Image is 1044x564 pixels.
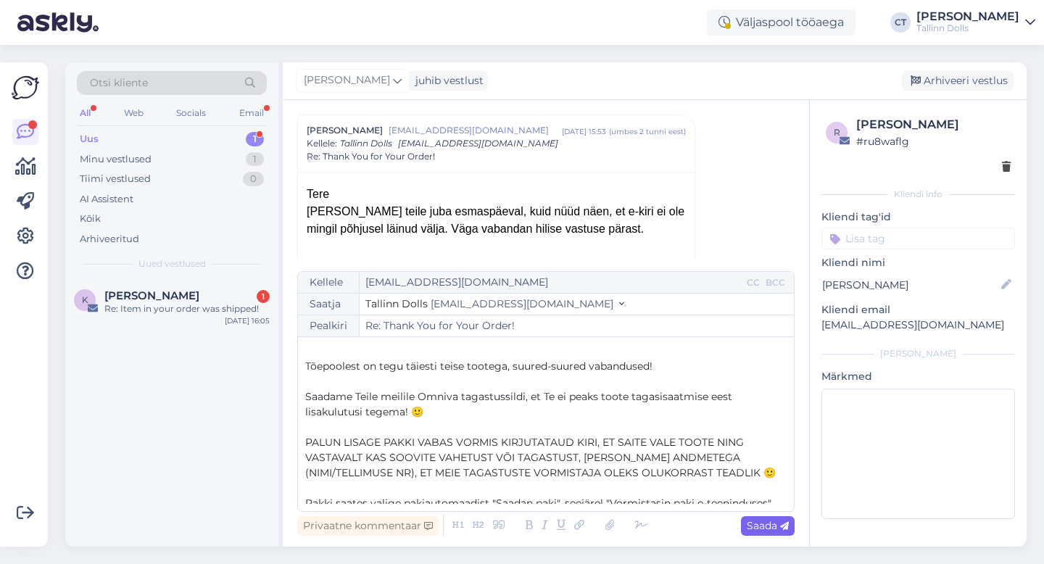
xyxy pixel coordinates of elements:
img: Askly Logo [12,74,39,101]
div: Kellele [298,272,360,293]
span: Uued vestlused [138,257,206,270]
div: [DATE] 15:53 [562,126,606,137]
div: [DATE] 16:05 [225,315,270,326]
span: [EMAIL_ADDRESS][DOMAIN_NAME] [398,138,558,149]
div: [PERSON_NAME] saadud kleidist pildi: [307,255,686,273]
div: Pealkiri [298,315,360,336]
button: Tallinn Dolls [EMAIL_ADDRESS][DOMAIN_NAME] [365,296,624,312]
div: Tiimi vestlused [80,172,151,186]
div: Re: Item in your order was shipped! [104,302,270,315]
div: CT [890,12,911,33]
div: # ru8waflg [856,133,1011,149]
p: Kliendi email [821,302,1015,318]
div: [PERSON_NAME] [916,11,1019,22]
input: Write subject here... [360,315,794,336]
p: Märkmed [821,369,1015,384]
div: CC [744,276,763,289]
div: Privaatne kommentaar [297,516,439,536]
span: Kellele : [307,138,337,149]
span: [EMAIL_ADDRESS][DOMAIN_NAME] [431,297,613,310]
input: Lisa nimi [822,277,998,293]
p: Kliendi tag'id [821,210,1015,225]
span: Saada [747,519,789,532]
span: Tõepoolest on tegu täiesti teise tootega, suured-suured vabandused! [305,360,652,373]
div: 0 [243,172,264,186]
div: juhib vestlust [410,73,484,88]
p: [EMAIL_ADDRESS][DOMAIN_NAME] [821,318,1015,333]
span: [PERSON_NAME] [307,124,383,137]
span: PALUN LISAGE PAKKI VABAS VORMIS KIRJUTATAUD KIRI, ET SAITE VALE TOOTE NING VASTAVALT KAS SOOVITE ... [305,436,776,479]
div: ( umbes 2 tunni eest ) [609,126,686,137]
div: 1 [246,132,264,146]
div: Kliendi info [821,188,1015,201]
div: 1 [257,290,270,303]
div: Tallinn Dolls [916,22,1019,34]
span: Re: Thank You for Your Order! [307,150,435,163]
div: Arhiveeri vestlus [902,71,1014,91]
input: Lisa tag [821,228,1015,249]
div: Web [121,104,146,123]
div: AI Assistent [80,192,133,207]
div: All [77,104,94,123]
span: [EMAIL_ADDRESS][DOMAIN_NAME] [389,124,562,137]
p: Kliendi nimi [821,255,1015,270]
div: BCC [763,276,788,289]
div: Minu vestlused [80,152,152,167]
span: Tallinn Dolls [340,138,392,149]
a: [PERSON_NAME]Tallinn Dolls [916,11,1035,34]
span: K [82,294,88,305]
span: Kristel Enkel [104,289,199,302]
span: Pakki saates valige pakiautomaadist "Saadan paki", seejärel "Vormistasin paki e-teeninduses" ning... [305,497,774,525]
span: [PERSON_NAME] [304,72,390,88]
div: Väljaspool tööaega [707,9,855,36]
span: r [834,127,840,138]
div: [PERSON_NAME] [821,347,1015,360]
div: Socials [173,104,209,123]
div: Email [236,104,267,123]
div: 1 [246,152,264,167]
span: Tallinn Dolls [365,297,428,310]
div: [PERSON_NAME] [856,116,1011,133]
div: Uus [80,132,99,146]
div: Arhiveeritud [80,232,139,246]
span: Otsi kliente [90,75,148,91]
div: Saatja [298,294,360,315]
div: [PERSON_NAME] teile juba esmaspäeval, kuid nüüd näen, et e-kiri ei ole mingil põhjusel läinud väl... [307,203,686,238]
span: Saadame Teile meilile Omniva tagastussildi, et Te ei peaks toote tagasisaatmise eest lisakulutusi... [305,390,735,418]
div: Tere [307,186,686,203]
div: Kõik [80,212,101,226]
input: Recepient... [360,272,744,293]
